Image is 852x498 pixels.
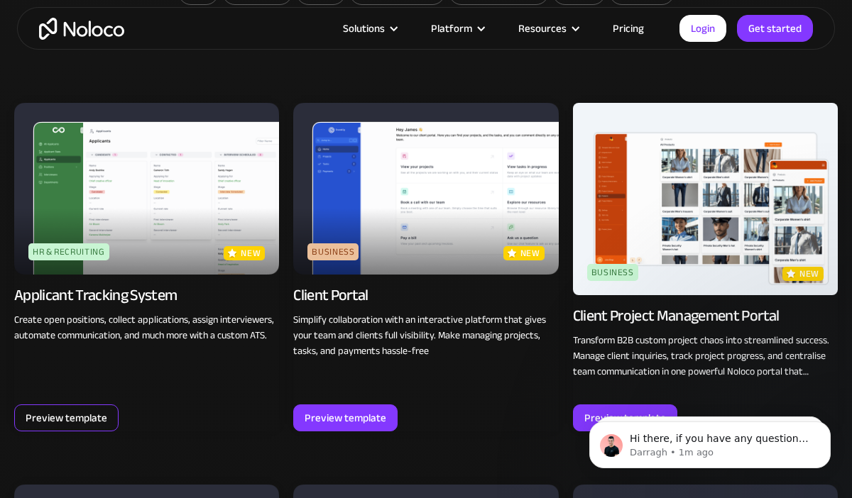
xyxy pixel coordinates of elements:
[241,246,261,260] p: new
[520,246,540,260] p: new
[14,285,177,305] div: Applicant Tracking System
[325,19,413,38] div: Solutions
[595,19,662,38] a: Pricing
[39,18,124,40] a: home
[14,312,279,343] p: Create open positions, collect applications, assign interviewers, automate communication, and muc...
[568,392,852,491] iframe: Intercom notifications message
[413,19,501,38] div: Platform
[518,19,567,38] div: Resources
[501,19,595,38] div: Resources
[679,15,726,42] a: Login
[737,15,813,42] a: Get started
[587,264,638,281] div: Business
[293,285,368,305] div: Client Portal
[573,306,780,326] div: Client Project Management Portal
[293,103,558,432] a: BusinessnewClient PortalSimplify collaboration with an interactive platform that gives your team ...
[573,103,838,432] a: BusinessnewClient Project Management PortalTransform B2B custom project chaos into streamlined su...
[305,409,386,427] div: Preview template
[307,243,359,260] div: Business
[28,243,109,260] div: HR & Recruiting
[573,333,838,380] p: Transform B2B custom project chaos into streamlined success. Manage client inquiries, track proje...
[14,103,279,432] a: HR & RecruitingnewApplicant Tracking SystemCreate open positions, collect applications, assign in...
[343,19,385,38] div: Solutions
[431,19,472,38] div: Platform
[26,409,107,427] div: Preview template
[293,312,558,359] p: Simplify collaboration with an interactive platform that gives your team and clients full visibil...
[799,267,819,281] p: new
